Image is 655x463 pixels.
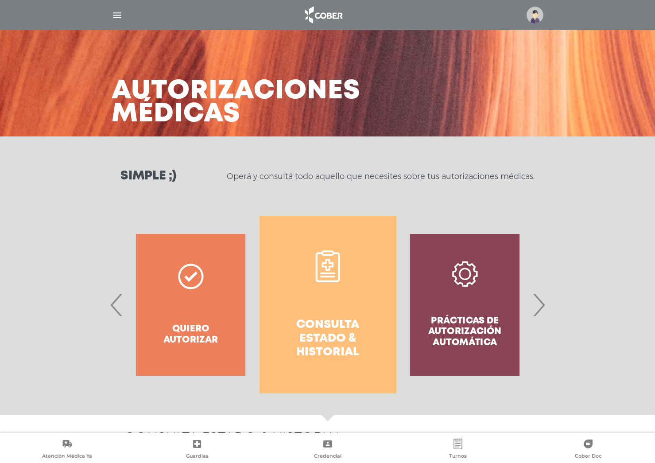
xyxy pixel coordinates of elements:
[42,453,92,461] span: Atención Médica Ya
[112,80,360,126] h3: Autorizaciones médicas
[314,453,341,461] span: Credencial
[527,7,543,23] img: profile-placeholder.svg
[132,439,262,461] a: Guardias
[523,439,653,461] a: Cober Doc
[112,10,123,21] img: Cober_menu-lines-white.svg
[124,431,343,447] h4: Consulta estado & historial
[275,318,380,360] h4: Consulta estado & historial
[575,453,601,461] span: Cober Doc
[393,439,523,461] a: Turnos
[186,453,209,461] span: Guardias
[260,216,396,393] a: Consulta estado & historial
[227,171,535,182] p: Operá y consultá todo aquello que necesites sobre tus autorizaciones médicas.
[108,281,125,329] span: Previous
[2,439,132,461] a: Atención Médica Ya
[530,281,547,329] span: Next
[300,4,346,26] img: logo_cober_home-white.png
[262,439,392,461] a: Credencial
[449,453,467,461] span: Turnos
[120,170,176,183] h3: Simple ;)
